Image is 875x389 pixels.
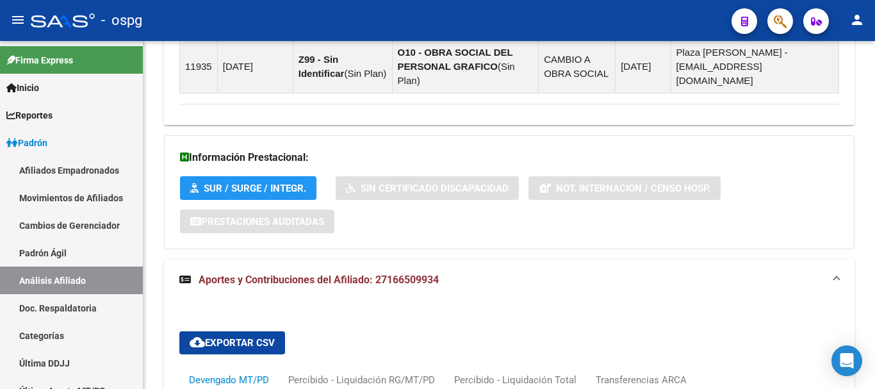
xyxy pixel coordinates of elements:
span: Sin Certificado Discapacidad [361,183,509,194]
button: Prestaciones Auditadas [180,210,334,233]
td: ( ) [392,40,539,93]
span: Sin Plan [347,68,383,79]
span: Inicio [6,81,39,95]
span: SUR / SURGE / INTEGR. [204,183,306,194]
td: Plaza [PERSON_NAME] - [EMAIL_ADDRESS][DOMAIN_NAME] [671,40,838,93]
button: Sin Certificado Discapacidad [336,176,519,200]
div: Percibido - Liquidación RG/MT/PD [288,373,435,387]
td: [DATE] [217,40,293,93]
div: Percibido - Liquidación Total [454,373,577,387]
td: 11935 [180,40,218,93]
mat-icon: person [849,12,865,28]
mat-expansion-panel-header: Aportes y Contribuciones del Afiliado: 27166509934 [164,260,855,301]
mat-icon: menu [10,12,26,28]
mat-icon: cloud_download [190,335,205,350]
td: ( ) [293,40,392,93]
span: Not. Internacion / Censo Hosp. [556,183,710,194]
button: Not. Internacion / Censo Hosp. [528,176,721,200]
span: Sin Plan [398,61,515,86]
span: Firma Express [6,53,73,67]
span: Aportes y Contribuciones del Afiliado: 27166509934 [199,274,439,286]
span: Exportar CSV [190,337,275,349]
span: Padrón [6,136,47,150]
span: Prestaciones Auditadas [201,216,324,228]
div: Devengado MT/PD [189,373,269,387]
strong: O10 - OBRA SOCIAL DEL PERSONAL GRAFICO [398,47,513,72]
button: SUR / SURGE / INTEGR. [180,176,316,200]
strong: Z99 - Sin Identificar [298,54,345,79]
span: - ospg [101,6,142,35]
span: Reportes [6,108,53,122]
div: Open Intercom Messenger [831,345,862,376]
td: CAMBIO A OBRA SOCIAL [539,40,616,93]
h3: Información Prestacional: [180,149,838,167]
button: Exportar CSV [179,331,285,354]
div: Transferencias ARCA [596,373,687,387]
td: [DATE] [616,40,671,93]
